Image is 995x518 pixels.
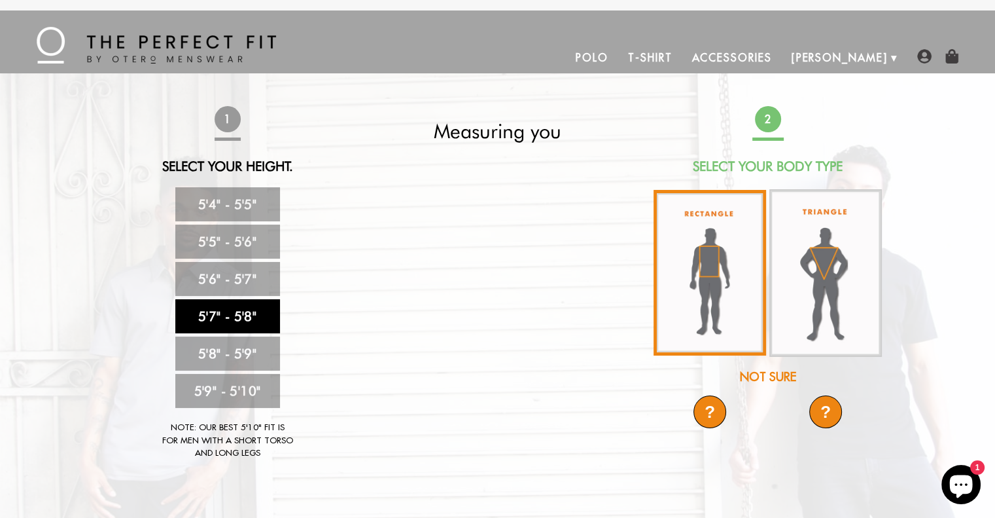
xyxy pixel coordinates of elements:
[175,262,280,296] a: 5'6" - 5'7"
[682,42,781,73] a: Accessories
[112,158,343,174] h2: Select Your Height.
[652,368,884,386] div: Not Sure
[652,158,884,174] h2: Select Your Body Type
[693,396,726,428] div: ?
[175,225,280,259] a: 5'5" - 5'6"
[782,42,898,73] a: [PERSON_NAME]
[175,299,280,333] a: 5'7" - 5'8"
[618,42,682,73] a: T-Shirt
[654,190,766,356] img: rectangle-body_336x.jpg
[162,421,293,460] div: Note: Our best 5'10" fit is for men with a short torso and long legs
[945,49,959,64] img: shopping-bag-icon.png
[769,189,882,357] img: triangle-body_336x.jpg
[175,337,280,371] a: 5'8" - 5'9"
[37,27,276,64] img: The Perfect Fit - by Otero Menswear - Logo
[175,187,280,221] a: 5'4" - 5'5"
[754,106,780,132] span: 2
[382,119,614,143] h2: Measuring you
[214,106,240,132] span: 1
[809,396,842,428] div: ?
[566,42,618,73] a: Polo
[917,49,932,64] img: user-account-icon.png
[175,374,280,408] a: 5'9" - 5'10"
[937,465,985,508] inbox-online-store-chat: Shopify online store chat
